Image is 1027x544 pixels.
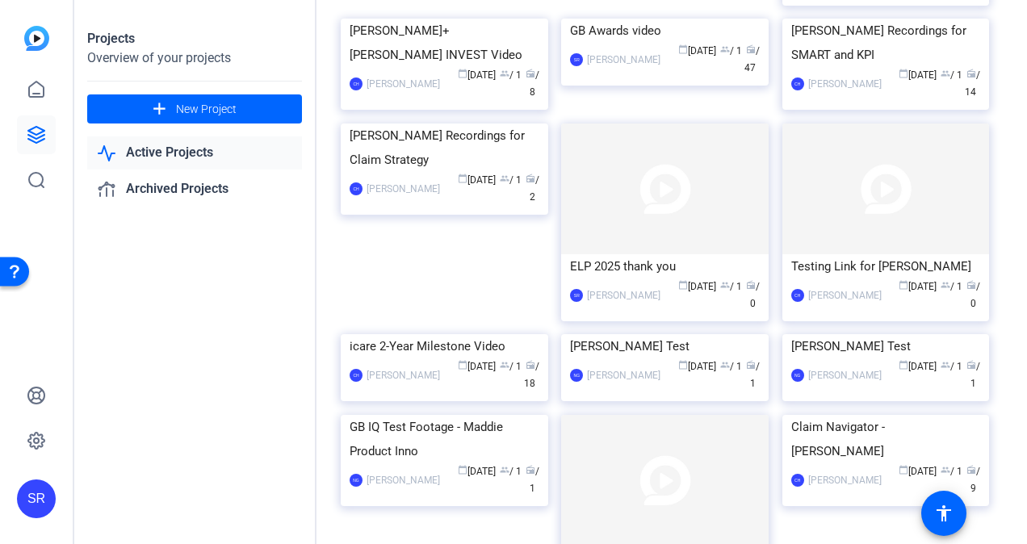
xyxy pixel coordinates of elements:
[720,361,742,372] span: / 1
[458,360,467,370] span: calendar_today
[526,466,539,494] span: / 1
[941,361,962,372] span: / 1
[570,53,583,66] div: SR
[720,281,742,292] span: / 1
[526,465,535,475] span: radio
[87,136,302,169] a: Active Projects
[500,174,522,186] span: / 1
[899,69,937,81] span: [DATE]
[808,472,882,488] div: [PERSON_NAME]
[966,281,980,309] span: / 0
[899,69,908,78] span: calendar_today
[526,69,535,78] span: radio
[350,182,363,195] div: CH
[570,19,760,43] div: GB Awards video
[941,280,950,290] span: group
[941,69,962,81] span: / 1
[941,466,962,477] span: / 1
[791,334,981,358] div: [PERSON_NAME] Test
[524,361,539,389] span: / 18
[570,289,583,302] div: SR
[899,360,908,370] span: calendar_today
[570,254,760,278] div: ELP 2025 thank you
[458,466,496,477] span: [DATE]
[808,287,882,303] div: [PERSON_NAME]
[791,474,804,487] div: CH
[899,466,937,477] span: [DATE]
[791,289,804,302] div: CH
[500,361,522,372] span: / 1
[720,44,730,54] span: group
[746,44,756,54] span: radio
[941,360,950,370] span: group
[458,69,467,78] span: calendar_today
[526,360,535,370] span: radio
[500,174,509,183] span: group
[720,280,730,290] span: group
[966,361,980,389] span: / 1
[791,369,804,382] div: NG
[899,361,937,372] span: [DATE]
[791,415,981,463] div: Claim Navigator - [PERSON_NAME]
[458,361,496,372] span: [DATE]
[500,69,509,78] span: group
[17,479,56,518] div: SR
[500,69,522,81] span: / 1
[87,48,302,68] div: Overview of your projects
[720,360,730,370] span: group
[458,69,496,81] span: [DATE]
[587,287,660,303] div: [PERSON_NAME]
[808,367,882,383] div: [PERSON_NAME]
[678,360,688,370] span: calendar_today
[350,369,363,382] div: CH
[965,69,980,98] span: / 14
[746,281,760,309] span: / 0
[367,181,440,197] div: [PERSON_NAME]
[350,77,363,90] div: CH
[500,465,509,475] span: group
[458,174,496,186] span: [DATE]
[500,466,522,477] span: / 1
[899,465,908,475] span: calendar_today
[526,69,539,98] span: / 8
[87,29,302,48] div: Projects
[526,174,535,183] span: radio
[791,77,804,90] div: CH
[934,504,954,523] mat-icon: accessibility
[966,360,976,370] span: radio
[367,76,440,92] div: [PERSON_NAME]
[350,123,539,172] div: [PERSON_NAME] Recordings for Claim Strategy
[941,281,962,292] span: / 1
[570,369,583,382] div: NG
[899,280,908,290] span: calendar_today
[966,465,976,475] span: radio
[350,474,363,487] div: NG
[966,280,976,290] span: radio
[744,45,760,73] span: / 47
[678,45,716,56] span: [DATE]
[746,361,760,389] span: / 1
[149,99,170,119] mat-icon: add
[791,19,981,67] div: [PERSON_NAME] Recordings for SMART and KPI
[791,254,981,278] div: Testing Link for [PERSON_NAME]
[350,415,539,463] div: GB IQ Test Footage - Maddie Product Inno
[808,76,882,92] div: [PERSON_NAME]
[678,280,688,290] span: calendar_today
[458,465,467,475] span: calendar_today
[746,360,756,370] span: radio
[720,45,742,56] span: / 1
[367,472,440,488] div: [PERSON_NAME]
[678,281,716,292] span: [DATE]
[966,69,976,78] span: radio
[899,281,937,292] span: [DATE]
[587,52,660,68] div: [PERSON_NAME]
[87,94,302,123] button: New Project
[367,367,440,383] div: [PERSON_NAME]
[87,173,302,206] a: Archived Projects
[941,69,950,78] span: group
[966,466,980,494] span: / 9
[678,361,716,372] span: [DATE]
[941,465,950,475] span: group
[176,101,237,118] span: New Project
[526,174,539,203] span: / 2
